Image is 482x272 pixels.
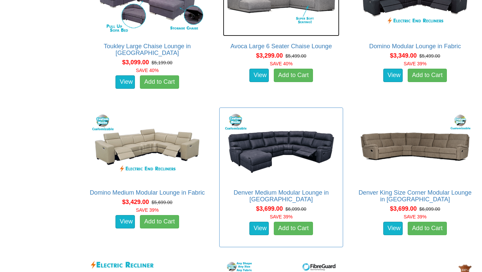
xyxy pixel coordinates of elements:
font: SAVE 39% [404,61,426,66]
a: Add to Cart [274,222,313,235]
span: $3,349.00 [390,52,417,59]
del: $5,199.00 [152,60,172,65]
span: $3,699.00 [256,205,283,212]
del: $6,099.00 [419,206,440,212]
span: $3,429.00 [122,199,149,205]
a: Add to Cart [274,69,313,82]
a: View [383,69,403,82]
img: Denver Medium Modular Lounge in Fabric [223,111,339,183]
a: Add to Cart [140,215,179,228]
a: Add to Cart [408,69,447,82]
a: Domino Modular Lounge in Fabric [369,43,461,50]
img: Domino Medium Modular Lounge in Fabric [89,111,206,183]
del: $5,699.00 [152,200,172,205]
a: Add to Cart [408,222,447,235]
del: $6,099.00 [286,206,306,212]
del: $5,499.00 [419,53,440,59]
a: View [383,222,403,235]
a: View [249,222,269,235]
a: View [115,75,135,89]
span: $3,299.00 [256,52,283,59]
span: $3,099.00 [122,59,149,66]
a: Denver Medium Modular Lounge in [GEOGRAPHIC_DATA] [234,189,329,203]
img: Denver King Size Corner Modular Lounge in Fabric [357,111,473,183]
a: Avoca Large 6 Seater Chaise Lounge [230,43,332,50]
font: SAVE 39% [270,214,293,219]
font: SAVE 39% [404,214,426,219]
a: Denver King Size Corner Modular Lounge in [GEOGRAPHIC_DATA] [358,189,472,203]
a: Toukley Large Chaise Lounge in [GEOGRAPHIC_DATA] [104,43,191,56]
span: $3,699.00 [390,205,417,212]
a: View [115,215,135,228]
del: $5,499.00 [286,53,306,59]
a: Domino Medium Modular Lounge in Fabric [90,189,205,196]
font: SAVE 40% [270,61,293,66]
font: SAVE 40% [136,68,159,73]
font: SAVE 39% [136,207,159,213]
a: Add to Cart [140,75,179,89]
a: View [249,69,269,82]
